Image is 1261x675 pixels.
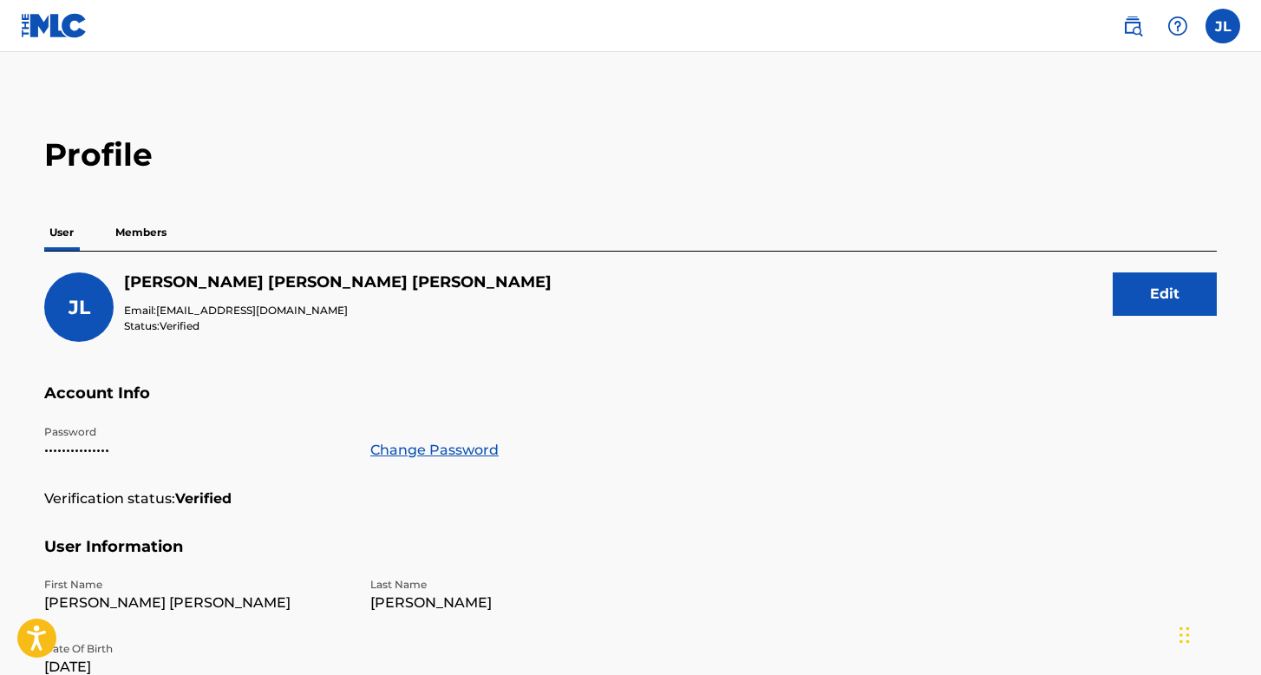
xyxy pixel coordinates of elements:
div: Help [1160,9,1195,43]
p: [PERSON_NAME] [PERSON_NAME] [44,593,350,613]
img: MLC Logo [21,13,88,38]
p: Email: [124,303,552,318]
h2: Profile [44,135,1217,174]
div: Arrastrar [1179,609,1190,661]
button: Edit [1113,272,1217,316]
h5: Account Info [44,383,1217,424]
span: Verified [160,319,199,332]
div: Widget de chat [1174,592,1261,675]
p: Members [110,214,172,251]
p: Status: [124,318,552,334]
p: First Name [44,577,350,593]
p: Verification status: [44,488,175,509]
h5: Jose Alfredo Lopez Alfredo [124,272,552,292]
h5: User Information [44,537,1217,578]
iframe: Resource Center [1212,428,1261,567]
img: search [1122,16,1143,36]
a: Public Search [1115,9,1150,43]
span: [EMAIL_ADDRESS][DOMAIN_NAME] [156,304,348,317]
p: Date Of Birth [44,641,350,657]
iframe: Chat Widget [1174,592,1261,675]
div: User Menu [1205,9,1240,43]
a: Change Password [370,440,499,461]
p: [PERSON_NAME] [370,593,676,613]
span: JL [69,296,90,319]
p: Password [44,424,350,440]
p: Last Name [370,577,676,593]
img: help [1167,16,1188,36]
p: User [44,214,79,251]
p: ••••••••••••••• [44,440,350,461]
strong: Verified [175,488,232,509]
